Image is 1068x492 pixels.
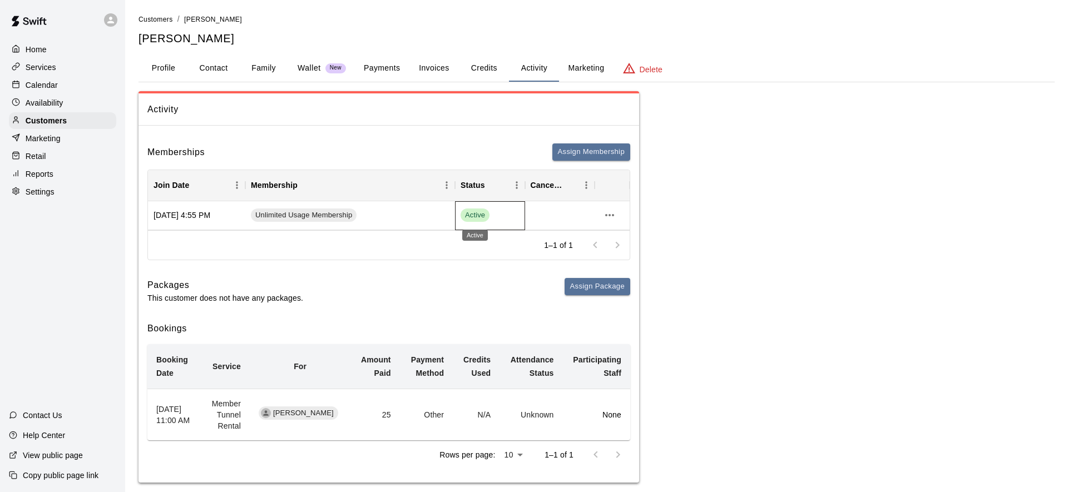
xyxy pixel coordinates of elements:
span: New [325,64,346,72]
button: Invoices [409,55,459,82]
div: Join Date [148,170,245,201]
a: Customers [139,14,173,23]
th: [DATE] 11:00 AM [147,389,199,441]
a: Settings [9,183,116,200]
td: Other [400,389,453,441]
button: Credits [459,55,509,82]
button: Assign Membership [552,143,630,161]
b: Participating Staff [573,355,621,377]
button: Sort [298,177,313,193]
button: Menu [229,177,245,193]
a: Retail [9,148,116,165]
button: Marketing [559,55,613,82]
span: Customers [139,16,173,23]
button: Contact [189,55,239,82]
b: Attendance Status [511,355,554,377]
p: Home [26,44,47,55]
button: Profile [139,55,189,82]
div: [DATE] 4:55 PM [148,201,245,230]
div: Join Date [154,170,189,201]
p: This customer does not have any packages. [147,292,303,304]
p: Rows per page: [439,449,495,460]
b: Service [212,362,241,371]
span: Unlimited Usage Membership [251,210,357,221]
li: / [177,13,180,25]
p: None [572,409,621,420]
div: Active [462,230,488,241]
a: Calendar [9,77,116,93]
button: Sort [189,177,205,193]
p: Calendar [26,79,58,91]
a: Customers [9,112,116,129]
button: Menu [578,177,595,193]
div: 10 [500,447,527,463]
span: [PERSON_NAME] [269,408,338,419]
button: Payments [355,55,409,82]
a: Unlimited Usage Membership [251,208,360,222]
button: Sort [562,177,578,193]
div: Cancel Date [525,170,595,201]
div: basic tabs example [139,55,1055,82]
a: Home [9,41,116,58]
h6: Packages [147,278,303,292]
a: Availability [9,95,116,111]
button: Menu [438,177,455,193]
button: Family [239,55,289,82]
div: Membership [251,170,298,201]
span: Activity [147,102,630,117]
button: Menu [508,177,525,193]
button: Activity [509,55,559,82]
a: Marketing [9,130,116,147]
p: Reports [26,168,53,180]
span: Active [461,208,489,222]
td: Member Tunnel Rental [199,389,250,441]
p: Wallet [298,62,321,74]
b: For [294,362,306,371]
p: 1–1 of 1 [545,449,573,460]
button: Sort [485,177,501,193]
div: Status [461,170,485,201]
p: Customers [26,115,67,126]
p: Contact Us [23,410,62,421]
p: Delete [640,64,662,75]
td: Unknown [500,389,562,441]
p: Help Center [23,430,65,441]
span: Active [461,210,489,221]
b: Amount Paid [361,355,391,377]
h5: [PERSON_NAME] [139,31,1055,46]
p: Services [26,62,56,73]
h6: Bookings [147,321,630,336]
div: Cancel Date [531,170,563,201]
p: Retail [26,151,46,162]
table: simple table [147,344,630,440]
p: Copy public page link [23,470,98,481]
h6: Memberships [147,145,205,160]
p: Marketing [26,133,61,144]
nav: breadcrumb [139,13,1055,26]
td: N/A [453,389,500,441]
button: more actions [600,206,619,225]
div: Adam Kunz [261,408,271,418]
div: Status [455,170,525,201]
b: Payment Method [411,355,444,377]
p: Settings [26,186,55,197]
a: Reports [9,166,116,182]
a: Services [9,59,116,76]
b: Booking Date [156,355,188,377]
td: 25 [350,389,399,441]
p: Availability [26,97,63,108]
p: 1–1 of 1 [544,240,573,251]
button: Assign Package [565,278,630,295]
span: [PERSON_NAME] [184,16,242,23]
div: Membership [245,170,455,201]
p: View public page [23,450,83,461]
